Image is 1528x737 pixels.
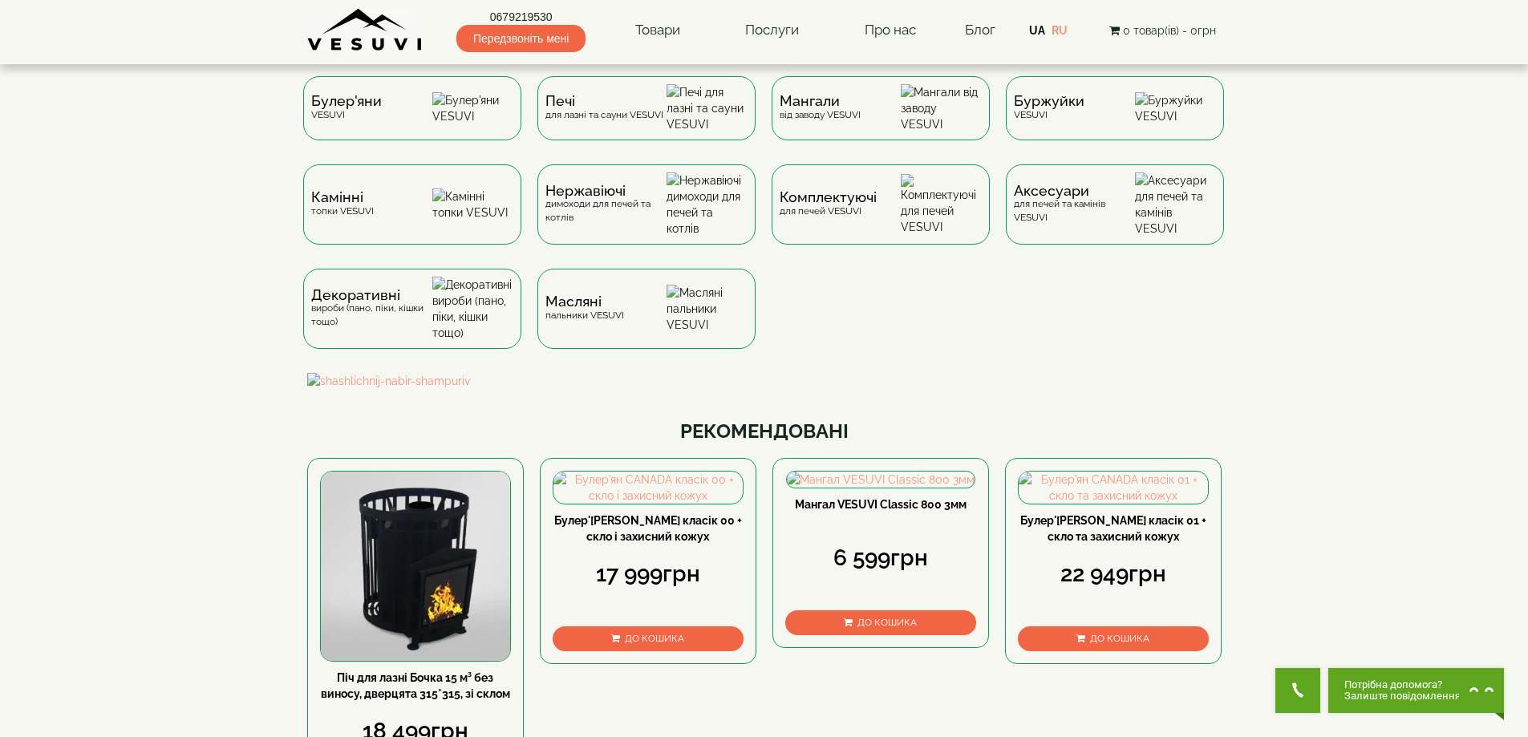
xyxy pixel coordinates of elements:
a: Масляніпальники VESUVI Масляні пальники VESUVI [529,269,764,373]
span: До кошика [1090,633,1149,644]
img: Печі для лазні та сауни VESUVI [667,84,748,132]
a: Блог [965,22,995,38]
a: UA [1029,24,1045,37]
a: Комплектуючідля печей VESUVI Комплектуючі для печей VESUVI [764,164,998,269]
span: Камінні [311,191,374,204]
span: Масляні [545,295,624,308]
div: 22 949грн [1018,558,1209,590]
a: 0679219530 [456,9,586,25]
a: Мангаливід заводу VESUVI Мангали від заводу VESUVI [764,76,998,164]
a: Булер'яниVESUVI Булер'яни VESUVI [295,76,529,164]
a: Печідля лазні та сауни VESUVI Печі для лазні та сауни VESUVI [529,76,764,164]
img: Мангали від заводу VESUVI [901,84,982,132]
img: Булер'яни VESUVI [432,92,513,124]
a: Декоративнівироби (пано, піки, кішки тощо) Декоративні вироби (пано, піки, кішки тощо) [295,269,529,373]
span: Буржуйки [1014,95,1084,107]
a: Товари [619,12,696,49]
a: Булер'[PERSON_NAME] класік 01 + скло та захисний кожух [1020,514,1206,543]
div: для печей та камінів VESUVI [1014,184,1135,225]
img: Масляні пальники VESUVI [667,285,748,333]
span: Комплектуючі [780,191,877,204]
img: Декоративні вироби (пано, піки, кішки тощо) [432,277,513,341]
span: Печі [545,95,663,107]
span: Аксесуари [1014,184,1135,197]
div: вироби (пано, піки, кішки тощо) [311,289,432,329]
div: для печей VESUVI [780,191,877,217]
img: Камінні топки VESUVI [432,188,513,221]
span: 0 товар(ів) - 0грн [1123,24,1216,37]
span: Залиште повідомлення [1344,690,1461,702]
span: Потрібна допомога? [1344,679,1461,690]
div: 6 599грн [785,542,976,574]
span: Декоративні [311,289,432,302]
div: VESUVI [1014,95,1084,121]
img: Завод VESUVI [307,8,424,52]
img: Булер'ян CANADA класік 00 + скло і захисний кожух [553,472,743,504]
div: для лазні та сауни VESUVI [545,95,663,121]
div: пальники VESUVI [545,295,624,322]
div: VESUVI [311,95,382,121]
span: До кошика [857,617,917,628]
span: Булер'яни [311,95,382,107]
img: Булер'ян CANADA класік 01 + скло та захисний кожух [1019,472,1208,504]
a: Піч для лазні Бочка 15 м³ без виносу, дверцята 315*315, зі склом [321,671,510,700]
a: Булер'[PERSON_NAME] класік 00 + скло і захисний кожух [554,514,742,543]
button: Get Call button [1275,668,1320,713]
div: 17 999грн [553,558,744,590]
img: Буржуйки VESUVI [1135,92,1216,124]
img: shashlichnij-nabir-shampuriv [307,373,1222,389]
div: топки VESUVI [311,191,374,217]
button: Chat button [1328,668,1504,713]
a: Про нас [849,12,932,49]
img: Аксесуари для печей та камінів VESUVI [1135,172,1216,237]
span: Передзвоніть мені [456,25,586,52]
span: Мангали [780,95,861,107]
a: Нержавіючідимоходи для печей та котлів Нержавіючі димоходи для печей та котлів [529,164,764,269]
img: Піч для лазні Бочка 15 м³ без виносу, дверцята 315*315, зі склом [321,472,510,661]
span: Нержавіючі [545,184,667,197]
button: До кошика [553,626,744,651]
a: Послуги [729,12,815,49]
a: Каміннітопки VESUVI Камінні топки VESUVI [295,164,529,269]
button: До кошика [1018,626,1209,651]
div: димоходи для печей та котлів [545,184,667,225]
button: 0 товар(ів) - 0грн [1104,22,1221,39]
a: RU [1052,24,1068,37]
a: БуржуйкиVESUVI Буржуйки VESUVI [998,76,1232,164]
a: Мангал VESUVI Classic 800 3мм [795,498,967,511]
div: від заводу VESUVI [780,95,861,121]
img: Нержавіючі димоходи для печей та котлів [667,172,748,237]
img: Мангал VESUVI Classic 800 3мм [787,472,975,488]
a: Аксесуаридля печей та камінів VESUVI Аксесуари для печей та камінів VESUVI [998,164,1232,269]
img: Комплектуючі для печей VESUVI [901,174,982,235]
span: До кошика [625,633,684,644]
button: До кошика [785,610,976,635]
